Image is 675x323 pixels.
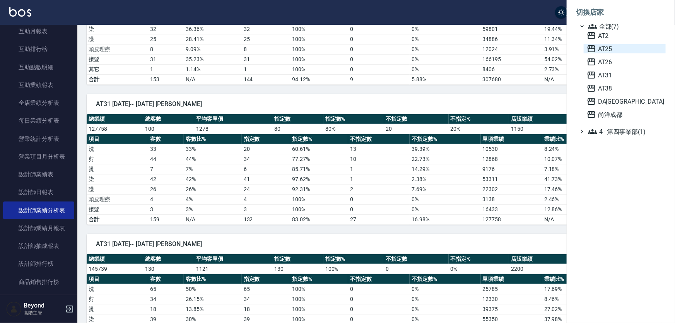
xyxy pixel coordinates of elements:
li: 切換店家 [576,3,666,22]
span: 4 - 第四事業部(1) [588,127,663,136]
span: AT25 [587,44,663,53]
span: AT2 [587,31,663,40]
span: AT38 [587,84,663,93]
span: AT31 [587,70,663,80]
span: DA[GEOGRAPHIC_DATA] [587,97,663,106]
span: 全部(7) [588,22,663,31]
span: AT26 [587,57,663,67]
span: 尚洋成都 [587,110,663,119]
